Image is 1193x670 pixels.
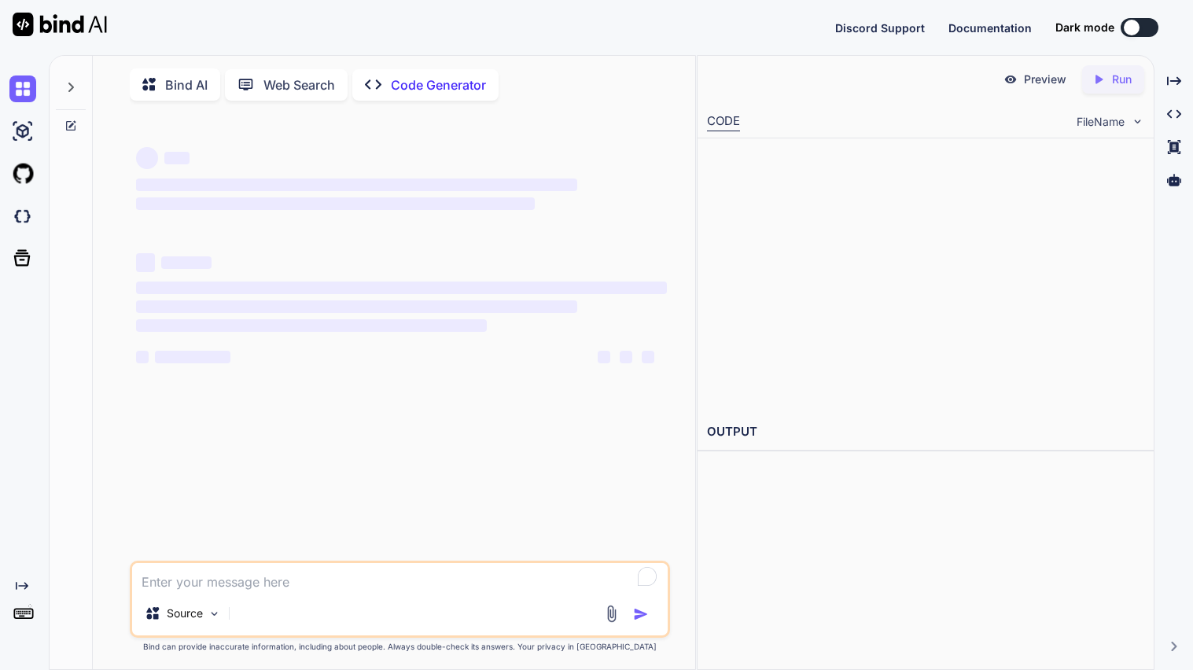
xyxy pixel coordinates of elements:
[130,641,670,653] p: Bind can provide inaccurate information, including about people. Always double-check its answers....
[620,351,632,363] span: ‌
[164,152,190,164] span: ‌
[136,147,158,169] span: ‌
[165,75,208,94] p: Bind AI
[9,160,36,187] img: githubLight
[13,13,107,36] img: Bind AI
[835,20,925,36] button: Discord Support
[155,351,230,363] span: ‌
[391,75,486,94] p: Code Generator
[1112,72,1132,87] p: Run
[136,197,534,210] span: ‌
[136,282,667,294] span: ‌
[9,75,36,102] img: chat
[698,414,1154,451] h2: OUTPUT
[136,351,149,363] span: ‌
[642,351,654,363] span: ‌
[208,607,221,620] img: Pick Models
[136,253,155,272] span: ‌
[136,300,576,313] span: ‌
[132,563,668,591] textarea: To enrich screen reader interactions, please activate Accessibility in Grammarly extension settings
[602,605,620,623] img: attachment
[598,351,610,363] span: ‌
[948,21,1032,35] span: Documentation
[136,179,576,191] span: ‌
[136,319,487,332] span: ‌
[707,112,740,131] div: CODE
[948,20,1032,36] button: Documentation
[9,118,36,145] img: ai-studio
[1077,114,1125,130] span: FileName
[835,21,925,35] span: Discord Support
[1003,72,1018,87] img: preview
[9,203,36,230] img: darkCloudIdeIcon
[263,75,335,94] p: Web Search
[1131,115,1144,128] img: chevron down
[1024,72,1066,87] p: Preview
[161,256,212,269] span: ‌
[167,606,203,621] p: Source
[633,606,649,622] img: icon
[1055,20,1114,35] span: Dark mode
